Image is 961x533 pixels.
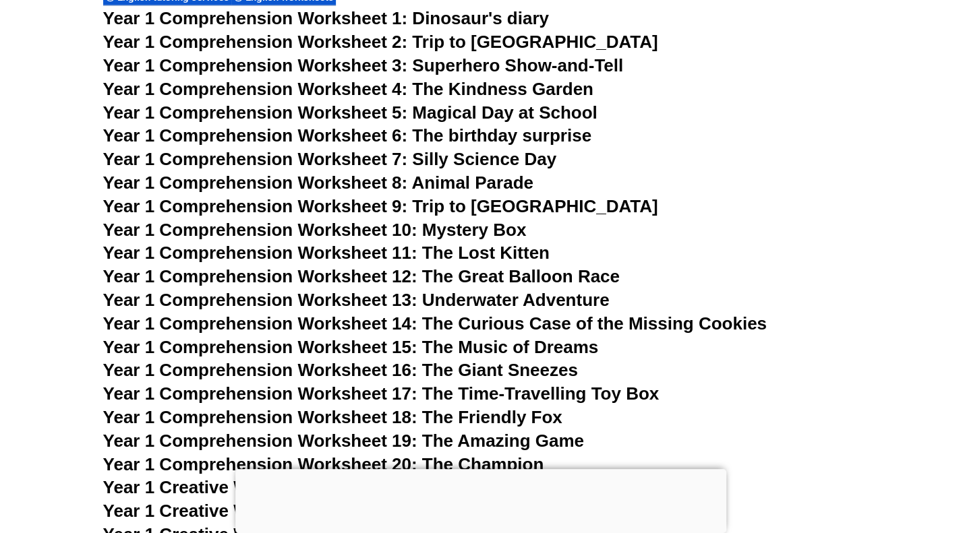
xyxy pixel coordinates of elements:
a: Year 1 Creative Writing 2: Writing to a stimulus 1 [103,501,506,521]
a: Year 1 Comprehension Worksheet 3: Superhero Show-and-Tell [103,55,624,75]
a: Year 1 Comprehension Worksheet 5: Magical Day at School [103,102,598,123]
a: Year 1 Comprehension Worksheet 8: Animal Parade [103,173,533,193]
a: Year 1 Comprehension Worksheet 19: The Amazing Game [103,431,584,451]
a: Year 1 Comprehension Worksheet 9: Trip to [GEOGRAPHIC_DATA] [103,196,658,216]
a: Year 1 Comprehension Worksheet 13: Underwater Adventure [103,290,610,310]
a: Year 1 Comprehension Worksheet 6: The birthday surprise [103,125,591,146]
a: Year 1 Comprehension Worksheet 16: The Giant Sneezes [103,360,578,380]
a: Year 1 Comprehension Worksheet 11: The Lost Kitten [103,243,550,263]
a: Year 1 Comprehension Worksheet 1: Dinosaur's diary [103,8,549,28]
a: Year 1 Comprehension Worksheet 12: The Great Balloon Race [103,266,620,286]
a: Year 1 Comprehension Worksheet 2: Trip to [GEOGRAPHIC_DATA] [103,32,658,52]
a: Year 1 Comprehension Worksheet 15: The Music of Dreams [103,337,599,357]
a: Year 1 Comprehension Worksheet 14: The Curious Case of the Missing Cookies [103,313,767,334]
iframe: Advertisement [235,469,726,530]
a: Year 1 Creative Writing 1: What is a story? [103,477,455,497]
a: Year 1 Comprehension Worksheet 4: The Kindness Garden [103,79,593,99]
a: Year 1 Comprehension Worksheet 17: The Time-Travelling Toy Box [103,383,660,404]
a: Year 1 Comprehension Worksheet 10: Mystery Box [103,220,527,240]
a: Year 1 Comprehension Worksheet 20: The Champion [103,454,544,474]
a: Year 1 Comprehension Worksheet 18: The Friendly Fox [103,407,562,427]
a: Year 1 Comprehension Worksheet 7: Silly Science Day [103,149,557,169]
iframe: Chat Widget [736,381,961,533]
